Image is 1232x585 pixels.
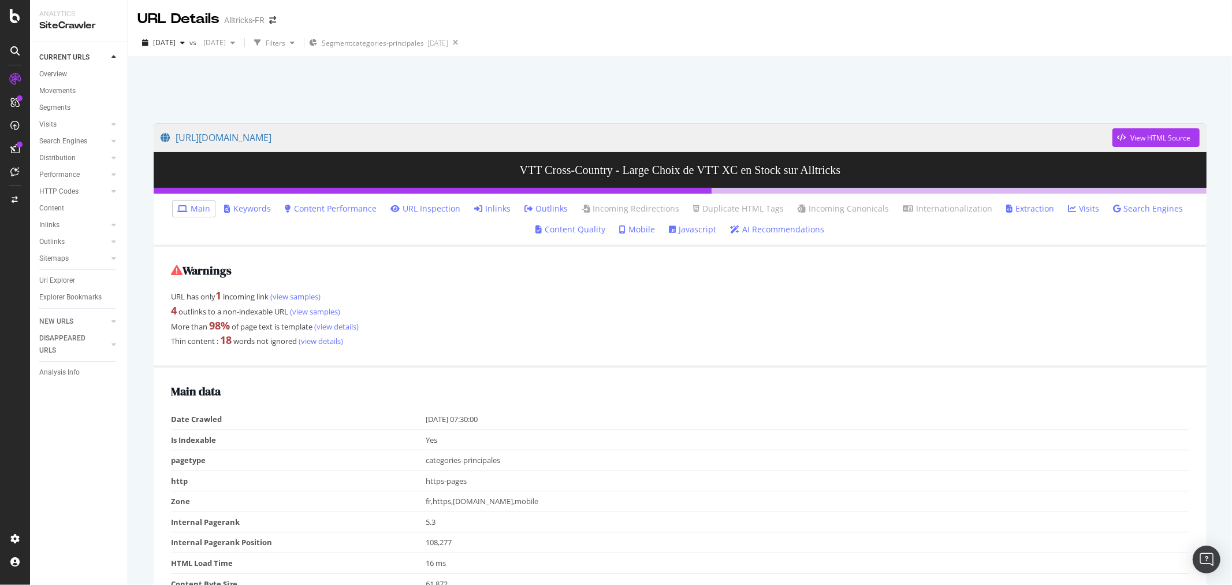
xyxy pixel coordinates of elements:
strong: 98 % [209,319,230,332]
strong: 4 [171,303,177,317]
a: Content Quality [536,224,606,235]
a: Movements [39,85,120,97]
button: Filters [250,34,299,52]
a: URL Inspection [390,203,460,214]
div: [DATE] [427,38,448,48]
td: Yes [426,430,1189,450]
div: Distribution [39,152,76,164]
div: Analysis Info [39,366,80,379]
span: 2025 Sep. 15th [153,38,176,47]
td: Is Indexable [171,430,426,450]
div: Analytics [39,9,118,19]
a: Visits [39,119,108,131]
div: Movements [39,85,76,97]
td: Internal Pagerank [171,512,426,532]
div: HTTP Codes [39,186,79,198]
div: outlinks to a non-indexable URL [171,303,1189,319]
a: Mobile [620,224,656,235]
a: Incoming Redirections [582,203,679,214]
a: Incoming Canonicals [798,203,889,214]
td: http [171,471,426,491]
span: vs [189,38,199,47]
a: CURRENT URLS [39,51,108,64]
strong: 1 [215,288,221,302]
div: Outlinks [39,236,65,248]
h3: VTT Cross-Country - Large Choix de VTT XC en Stock sur Alltricks [154,152,1207,188]
button: [DATE] [137,34,189,52]
a: Inlinks [39,219,108,231]
h2: Warnings [171,264,1189,277]
button: Segment:categories-principales[DATE] [309,34,448,52]
a: Overview [39,68,120,80]
a: (view details) [297,336,343,346]
a: Outlinks [524,203,568,214]
td: HTML Load Time [171,553,426,574]
a: Url Explorer [39,275,120,287]
td: Date Crawled [171,409,426,430]
td: 108,277 [426,532,1189,553]
a: DISAPPEARED URLS [39,332,108,357]
button: [DATE] [199,34,240,52]
a: Distribution [39,152,108,164]
a: Extraction [1006,203,1054,214]
td: [DATE] 07:30:00 [426,409,1189,430]
a: [URL][DOMAIN_NAME] [161,123,1112,152]
div: CURRENT URLS [39,51,90,64]
a: (view samples) [288,306,340,317]
div: Visits [39,119,57,131]
a: Keywords [224,203,271,214]
a: NEW URLS [39,316,108,328]
td: 16 ms [426,553,1189,574]
a: Internationalization [903,203,992,214]
a: Segments [39,102,120,114]
div: Thin content : words not ignored [171,333,1189,348]
div: DISAPPEARED URLS [39,332,98,357]
td: 5.3 [426,512,1189,532]
div: Alltricks-FR [224,14,265,26]
td: https-pages [426,471,1189,491]
div: arrow-right-arrow-left [269,16,276,24]
div: Performance [39,169,80,181]
div: URL Details [137,9,219,29]
a: Content [39,202,120,214]
td: Zone [171,491,426,512]
span: Segment: categories-principales [322,38,424,48]
a: Outlinks [39,236,108,248]
a: Explorer Bookmarks [39,291,120,303]
a: Javascript [669,224,717,235]
a: Inlinks [474,203,511,214]
div: Overview [39,68,67,80]
div: View HTML Source [1130,133,1190,143]
a: (view samples) [269,291,321,302]
td: categories-principales [426,450,1189,471]
a: Content Performance [285,203,377,214]
div: Content [39,202,64,214]
a: Visits [1068,203,1099,214]
div: Url Explorer [39,275,75,287]
div: SiteCrawler [39,19,118,32]
span: 2025 Sep. 1st [199,38,226,47]
td: fr,https,[DOMAIN_NAME],mobile [426,491,1189,512]
div: URL has only incoming link [171,288,1189,303]
a: Duplicate HTML Tags [693,203,784,214]
div: Filters [266,38,285,48]
a: Analysis Info [39,366,120,379]
div: Open Intercom Messenger [1193,546,1220,573]
strong: 18 [220,333,232,347]
a: Sitemaps [39,253,108,265]
button: View HTML Source [1112,128,1200,147]
td: Internal Pagerank Position [171,532,426,553]
a: Performance [39,169,108,181]
div: More than of page text is template [171,319,1189,334]
div: Segments [39,102,70,114]
h2: Main data [171,385,1189,398]
div: Sitemaps [39,253,69,265]
div: Inlinks [39,219,59,231]
a: AI Recommendations [731,224,825,235]
a: Search Engines [39,135,108,147]
a: HTTP Codes [39,186,108,198]
td: pagetype [171,450,426,471]
div: NEW URLS [39,316,73,328]
div: Explorer Bookmarks [39,291,102,303]
a: Main [177,203,210,214]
